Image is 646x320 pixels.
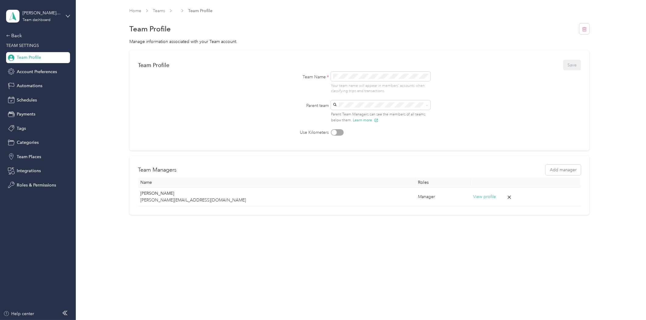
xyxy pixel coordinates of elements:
label: Use Kilometers [274,129,329,136]
button: Help center [3,311,34,317]
span: Schedules [17,97,37,103]
div: Manage information associated with your Team account. [129,38,589,45]
span: Parent Team Managers can see the members of all teams below them. [331,112,425,123]
span: Automations [17,83,42,89]
div: [PERSON_NAME] Distributors [23,10,61,16]
a: Teams [153,8,165,13]
span: Account Preferences [17,69,57,75]
span: Tags [17,125,26,132]
span: Roles & Permissions [17,182,56,188]
div: Back [6,32,67,39]
button: Learn more [353,117,378,123]
button: Add manager [546,165,581,175]
span: Categories [17,139,39,146]
span: TEAM SETTINGS [6,43,39,48]
span: Team Profile [188,8,212,14]
h1: Team Profile [129,26,171,32]
div: Team dashboard [23,18,51,22]
label: Team Name [274,74,329,80]
span: Payments [17,111,35,117]
span: Team Places [17,154,41,160]
p: [PERSON_NAME][EMAIL_ADDRESS][DOMAIN_NAME] [140,197,413,204]
iframe: Everlance-gr Chat Button Frame [612,286,646,320]
h2: Team Managers [138,166,177,174]
th: Roles [416,177,471,188]
th: Name [138,177,416,188]
button: View profile [473,194,496,200]
div: Team Profile [138,62,169,68]
label: Parent team [274,102,329,109]
div: Manager [418,194,468,200]
span: Team Profile [17,54,41,61]
span: Integrations [17,168,41,174]
p: [PERSON_NAME] [140,190,413,197]
p: Your team name will appear in members’ accounts when classifying trips and transactions. [331,83,430,94]
a: Home [129,8,141,13]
